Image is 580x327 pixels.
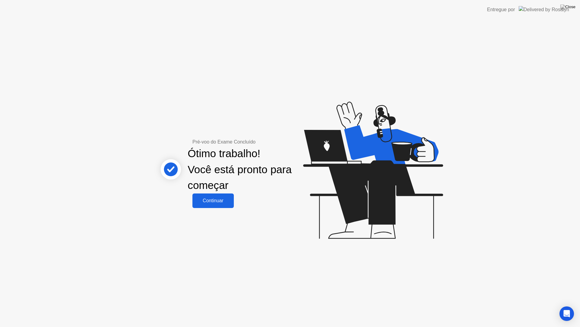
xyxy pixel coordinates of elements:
img: Close [560,5,575,9]
img: Delivered by Rosalyn [519,6,569,13]
div: Open Intercom Messenger [559,306,574,321]
div: Entregue por [487,6,515,13]
div: Ótimo trabalho! Você está pronto para começar [188,146,317,193]
button: Continuar [192,193,234,208]
div: Continuar [194,198,232,203]
div: Pré-voo do Exame Concluído [192,138,317,146]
